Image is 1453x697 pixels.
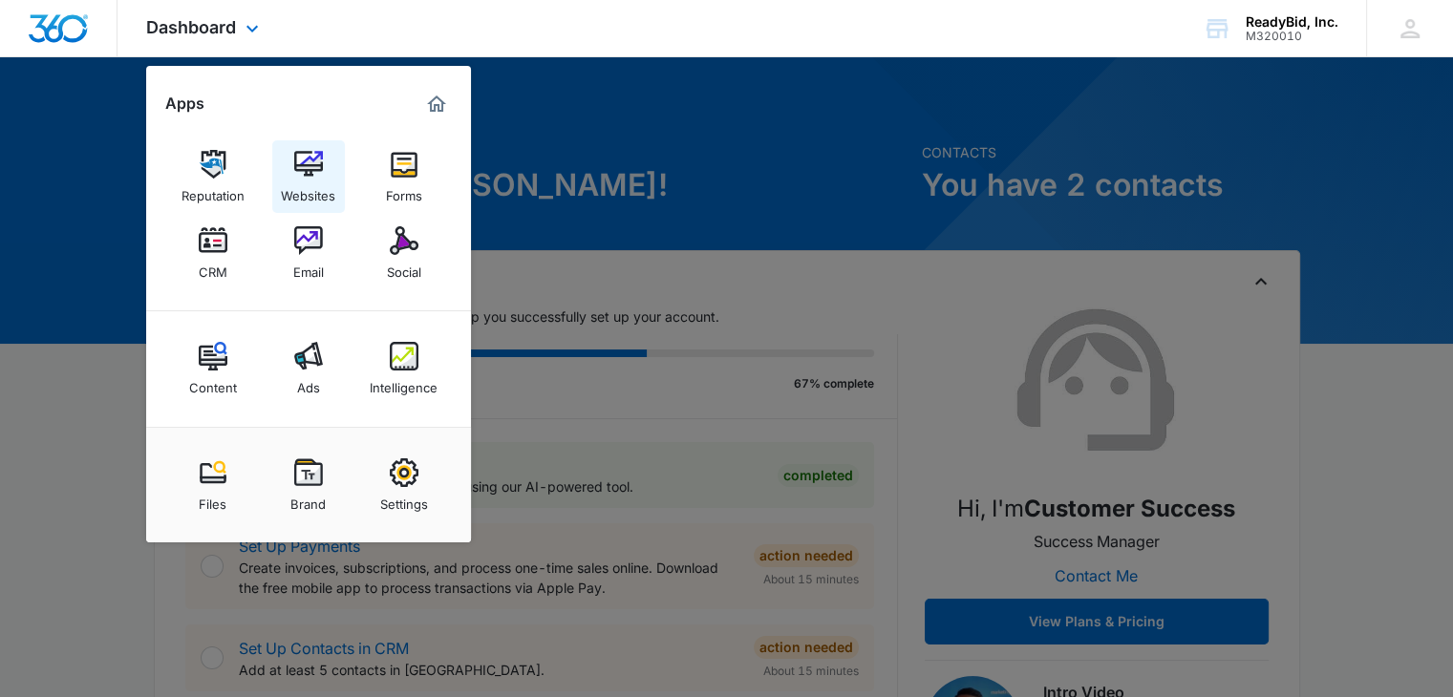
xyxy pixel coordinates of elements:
[370,370,438,395] div: Intelligence
[189,370,237,395] div: Content
[182,179,245,203] div: Reputation
[368,449,440,521] a: Settings
[421,89,452,119] a: Marketing 360® Dashboard
[272,332,345,405] a: Ads
[368,217,440,289] a: Social
[1246,30,1338,43] div: account id
[387,255,421,280] div: Social
[177,140,249,213] a: Reputation
[386,179,422,203] div: Forms
[272,449,345,521] a: Brand
[281,179,335,203] div: Websites
[293,255,324,280] div: Email
[368,140,440,213] a: Forms
[380,487,428,512] div: Settings
[177,449,249,521] a: Files
[177,217,249,289] a: CRM
[272,217,345,289] a: Email
[199,255,227,280] div: CRM
[297,370,320,395] div: Ads
[177,332,249,405] a: Content
[368,332,440,405] a: Intelligence
[290,487,326,512] div: Brand
[1246,14,1338,30] div: account name
[199,487,226,512] div: Files
[165,95,204,113] h2: Apps
[146,17,236,37] span: Dashboard
[272,140,345,213] a: Websites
